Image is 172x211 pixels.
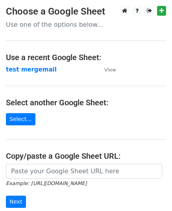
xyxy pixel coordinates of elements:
[6,151,166,161] h4: Copy/paste a Google Sheet URL:
[6,113,35,125] a: Select...
[6,164,162,179] input: Paste your Google Sheet URL here
[6,180,87,186] small: Example: [URL][DOMAIN_NAME]
[6,20,166,29] p: Use one of the options below...
[104,67,116,73] small: View
[6,66,57,73] a: test mergemail
[6,6,166,17] h3: Choose a Google Sheet
[6,53,166,62] h4: Use a recent Google Sheet:
[6,196,26,208] input: Next
[96,66,116,73] a: View
[6,98,166,107] h4: Select another Google Sheet:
